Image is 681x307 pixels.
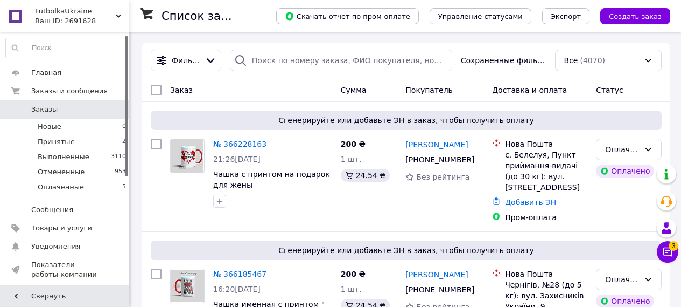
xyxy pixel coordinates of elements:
[122,182,126,192] span: 5
[492,86,567,94] span: Доставка и оплата
[122,137,126,147] span: 2
[416,173,469,181] span: Без рейтинга
[170,139,205,173] a: Фото товару
[31,205,73,215] span: Сообщения
[341,169,390,182] div: 24.54 ₴
[171,139,203,173] img: Фото товару
[35,16,129,26] div: Ваш ID: 2691628
[35,6,116,16] span: FutbolkaUkraine
[171,270,204,302] img: Фото товару
[405,155,474,164] span: [PHONE_NUMBER]
[657,241,678,263] button: Чат с покупателем3
[505,149,587,193] div: с. Белелуя, Пункт приймання-видачі (до 30 кг): вул. [STREET_ADDRESS]
[505,269,587,279] div: Нова Пошта
[341,270,366,278] span: 200 ₴
[31,105,58,114] span: Заказы
[600,8,670,24] button: Создать заказ
[111,152,126,162] span: 3110
[505,139,587,149] div: Нова Пошта
[162,10,254,23] h1: Список заказов
[38,137,75,147] span: Принятые
[285,11,410,21] span: Скачать отчет по пром-оплате
[122,122,126,132] span: 0
[170,86,193,94] span: Заказ
[213,155,261,163] span: 21:26[DATE]
[31,68,61,78] span: Главная
[38,152,89,162] span: Выполненные
[213,270,266,278] a: № 366185467
[230,50,452,71] input: Поиск по номеру заказа, ФИО покупателя, номеру телефона, Email, номеру накладной
[6,38,127,58] input: Поиск
[172,55,200,66] span: Фильтры
[596,165,654,178] div: Оплачено
[438,12,523,21] span: Управление статусами
[580,56,605,65] span: (4070)
[31,242,80,251] span: Уведомления
[38,122,61,132] span: Новые
[31,223,92,233] span: Товары и услуги
[341,140,366,148] span: 200 ₴
[605,274,640,285] div: Оплаченный
[405,86,453,94] span: Покупатель
[38,167,85,177] span: Отмененные
[405,285,474,294] span: [PHONE_NUMBER]
[341,285,362,294] span: 1 шт.
[155,245,657,256] span: Сгенерируйте или добавьте ЭН в заказ, чтобы получить оплату
[213,285,261,294] span: 16:20[DATE]
[596,86,623,94] span: Статус
[213,170,330,189] a: Чашка с принтом на подарок для жены
[551,12,581,21] span: Экспорт
[405,269,468,280] a: [PERSON_NAME]
[542,8,589,24] button: Экспорт
[430,8,531,24] button: Управление статусами
[669,241,678,251] span: 3
[115,167,126,177] span: 953
[170,269,205,303] a: Фото товару
[213,140,266,148] a: № 366228163
[155,115,657,126] span: Сгенерируйте или добавьте ЭН в заказ, чтобы получить оплату
[405,139,468,150] a: [PERSON_NAME]
[605,144,640,155] div: Оплаченный
[341,155,362,163] span: 1 шт.
[38,182,84,192] span: Оплаченные
[564,55,578,66] span: Все
[31,86,108,96] span: Заказы и сообщения
[589,11,670,20] a: Создать заказ
[505,198,556,207] a: Добавить ЭН
[461,55,546,66] span: Сохраненные фильтры:
[505,212,587,223] div: Пром-оплата
[609,12,662,21] span: Создать заказ
[276,8,419,24] button: Скачать отчет по пром-оплате
[341,86,367,94] span: Сумма
[31,260,100,279] span: Показатели работы компании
